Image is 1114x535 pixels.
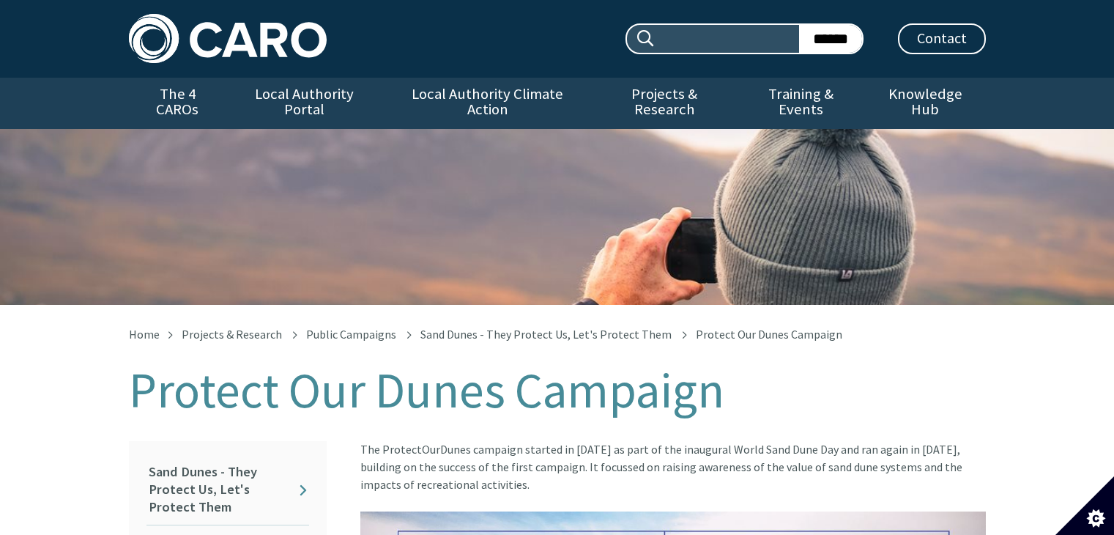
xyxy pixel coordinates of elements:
[865,78,985,129] a: Knowledge Hub
[592,78,737,129] a: Projects & Research
[129,364,986,418] h1: Protect Our Dunes Campaign
[1055,476,1114,535] button: Set cookie preferences
[182,327,282,342] a: Projects & Research
[306,327,396,342] a: Public Campaigns
[420,327,672,342] a: Sand Dunes - They Protect Us, Let's Protect Them
[129,327,160,342] a: Home
[226,78,383,129] a: Local Authority Portal
[696,327,842,342] span: Protect Our Dunes Campaign
[737,78,865,129] a: Training & Events
[898,23,986,54] a: Contact
[129,14,327,63] img: Caro logo
[383,78,592,129] a: Local Authority Climate Action
[146,455,309,525] a: Sand Dunes - They Protect Us, Let's Protect Them
[129,78,226,129] a: The 4 CAROs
